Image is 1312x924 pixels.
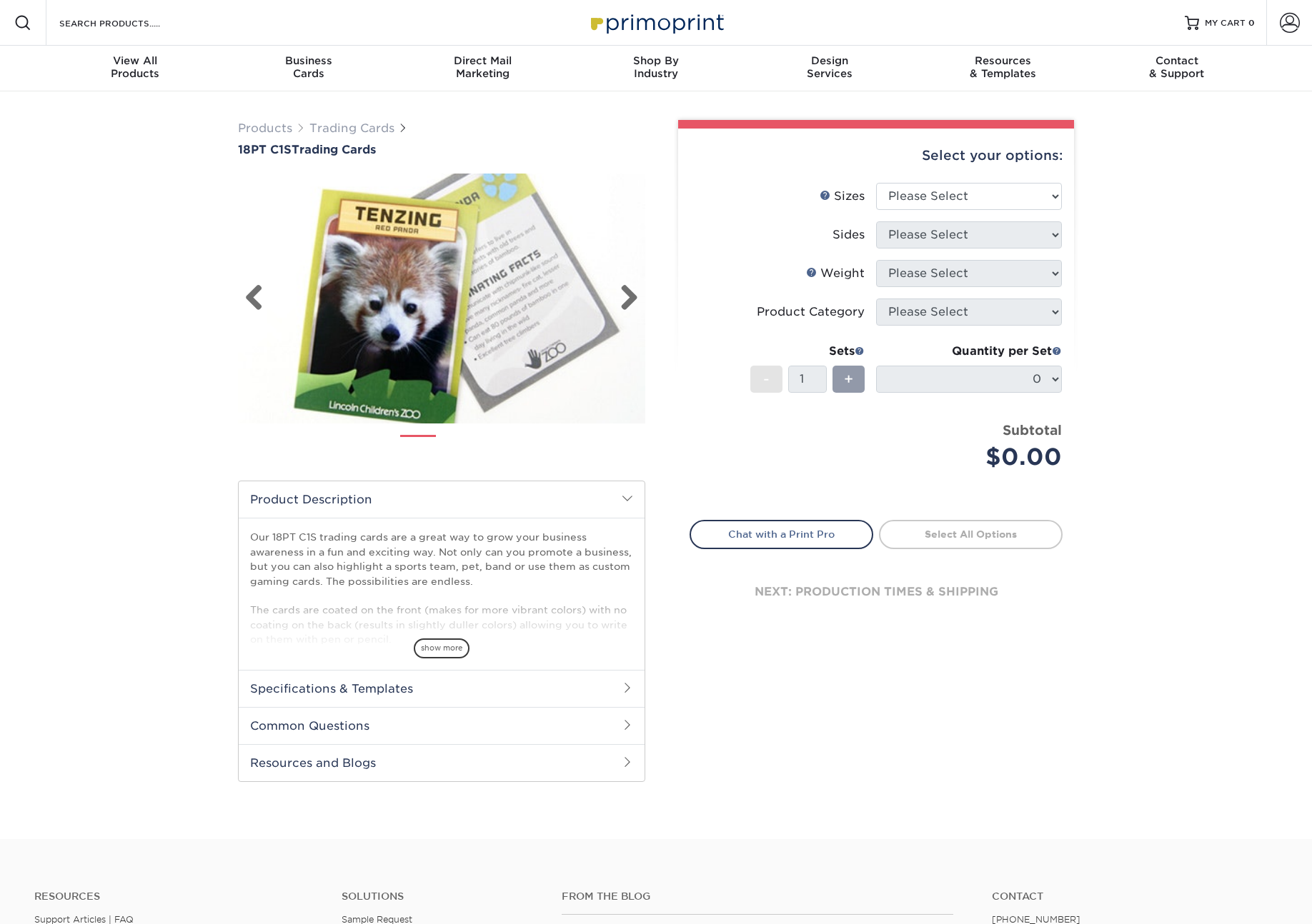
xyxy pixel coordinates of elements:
img: 18PT C1S 01 [238,158,645,439]
a: Contact& Support [1090,46,1263,91]
div: & Templates [916,54,1090,80]
a: 18PT C1STrading Cards [238,143,645,156]
a: View AllProducts [49,46,222,91]
h4: Resources [34,890,320,903]
img: Trading Cards 01 [400,430,436,466]
h2: Resources and Blogs [239,744,645,781]
div: Sides [833,226,865,243]
div: Products [49,54,222,80]
span: Resources [916,54,1090,67]
div: Sets [750,343,865,360]
div: next: production times & shipping [690,549,1063,635]
a: Products [238,121,292,135]
span: MY CART [1205,17,1246,29]
div: Sizes [820,188,865,205]
a: Shop ByIndustry [570,46,743,91]
div: Services [742,54,916,80]
div: Product Category [757,303,865,321]
h2: Common Questions [239,707,645,744]
span: Contact [1090,54,1263,67]
img: Primoprint [585,7,727,38]
a: DesignServices [742,46,916,91]
div: Industry [570,54,743,80]
h2: Product Description [239,481,645,518]
h2: Specifications & Templates [239,670,645,707]
a: Chat with a Print Pro [690,520,873,548]
div: Select your options: [690,129,1063,183]
a: BusinessCards [222,46,396,91]
strong: Subtotal [1003,422,1062,438]
h4: From the Blog [562,890,953,903]
span: + [844,368,853,390]
div: Cards [222,54,396,80]
span: show more [414,638,469,658]
p: Our 18PT C1S trading cards are a great way to grow your business awareness in a fun and exciting ... [250,530,633,646]
div: Marketing [396,54,570,80]
div: Quantity per Set [876,343,1062,360]
span: Direct Mail [396,54,570,67]
img: Trading Cards 02 [448,429,484,465]
span: 18PT C1S [238,143,292,156]
a: Trading Cards [309,121,394,135]
div: Weight [806,265,865,282]
a: Contact [992,890,1278,903]
div: $0.00 [887,440,1062,474]
a: Direct MailMarketing [396,46,570,91]
a: Select All Options [879,520,1063,548]
input: SEARCH PRODUCTS..... [58,14,197,31]
span: Business [222,54,396,67]
span: Shop By [570,54,743,67]
div: & Support [1090,54,1263,80]
span: Design [742,54,916,67]
span: View All [49,54,222,67]
a: Resources& Templates [916,46,1090,91]
span: 0 [1248,18,1255,28]
span: - [763,368,770,390]
h1: Trading Cards [238,143,645,156]
h4: Solutions [342,890,540,903]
